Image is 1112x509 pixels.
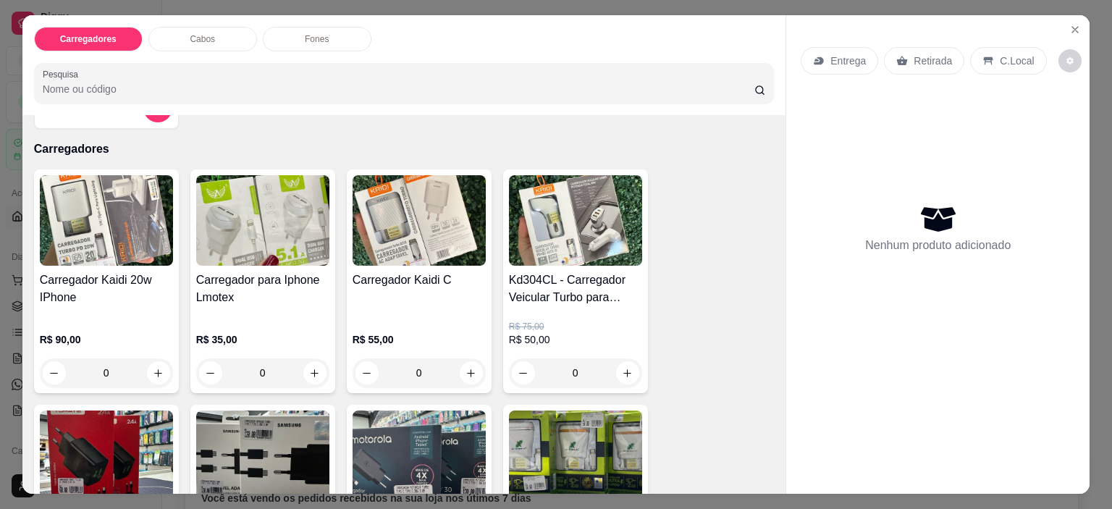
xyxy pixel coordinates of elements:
p: C.Local [1000,54,1034,68]
button: increase-product-quantity [303,361,327,384]
img: product-image [353,175,486,266]
img: product-image [353,411,486,501]
input: Pesquisa [43,82,754,96]
button: Close [1063,18,1087,41]
p: R$ 75,00 [509,321,642,332]
img: product-image [509,175,642,266]
p: R$ 55,00 [353,332,486,347]
h4: Carregador para Iphone Lmotex [196,272,329,306]
p: R$ 50,00 [509,332,642,347]
button: decrease-product-quantity [512,361,535,384]
p: Nenhum produto adicionado [865,237,1011,254]
h4: Carregador Kaidi 20w IPhone [40,272,173,306]
h4: Carregador Kaidi C [353,272,486,289]
p: Retirada [914,54,952,68]
label: Pesquisa [43,68,83,80]
p: Fones [305,33,329,45]
button: decrease-product-quantity [43,361,66,384]
p: R$ 90,00 [40,332,173,347]
h4: Kd304CL - Carregador Veicular Turbo para IPhone [509,272,642,306]
p: Carregadores [60,33,117,45]
button: increase-product-quantity [616,361,639,384]
button: decrease-product-quantity [355,361,379,384]
img: product-image [196,411,329,501]
img: product-image [40,175,173,266]
img: product-image [40,411,173,501]
p: R$ 35,00 [196,332,329,347]
img: product-image [196,175,329,266]
p: Carregadores [34,140,775,158]
button: decrease-product-quantity [1058,49,1082,72]
button: increase-product-quantity [460,361,483,384]
img: product-image [509,411,642,501]
p: Cabos [190,33,215,45]
p: Entrega [830,54,866,68]
button: increase-product-quantity [147,361,170,384]
button: decrease-product-quantity [199,361,222,384]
